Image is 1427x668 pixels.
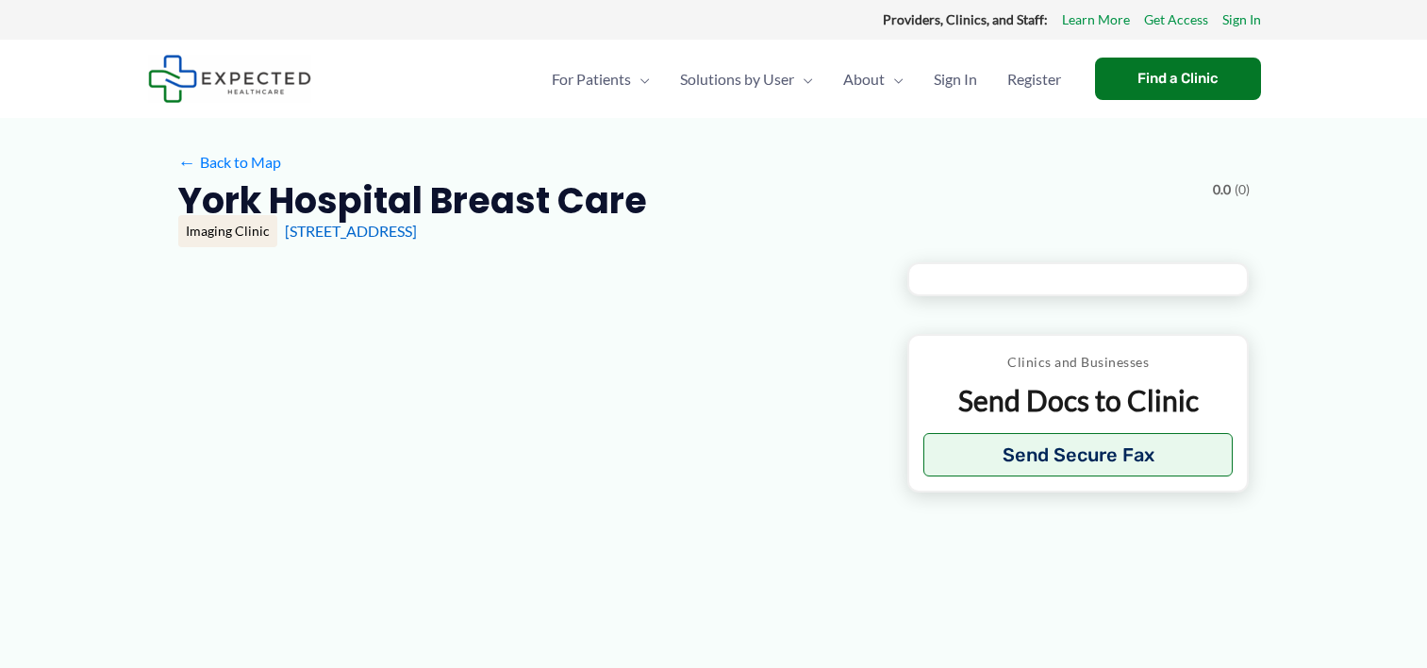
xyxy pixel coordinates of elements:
[631,46,650,112] span: Menu Toggle
[537,46,1076,112] nav: Primary Site Navigation
[883,11,1048,27] strong: Providers, Clinics, and Staff:
[1222,8,1261,32] a: Sign In
[843,46,885,112] span: About
[794,46,813,112] span: Menu Toggle
[178,177,647,224] h2: York Hospital Breast Care
[537,46,665,112] a: For PatientsMenu Toggle
[665,46,828,112] a: Solutions by UserMenu Toggle
[934,46,977,112] span: Sign In
[1235,177,1250,202] span: (0)
[1095,58,1261,100] a: Find a Clinic
[1213,177,1231,202] span: 0.0
[992,46,1076,112] a: Register
[680,46,794,112] span: Solutions by User
[1007,46,1061,112] span: Register
[1062,8,1130,32] a: Learn More
[828,46,919,112] a: AboutMenu Toggle
[148,55,311,103] img: Expected Healthcare Logo - side, dark font, small
[1144,8,1208,32] a: Get Access
[885,46,904,112] span: Menu Toggle
[919,46,992,112] a: Sign In
[285,222,417,240] a: [STREET_ADDRESS]
[923,350,1234,375] p: Clinics and Businesses
[178,153,196,171] span: ←
[923,433,1234,476] button: Send Secure Fax
[552,46,631,112] span: For Patients
[923,382,1234,419] p: Send Docs to Clinic
[178,215,277,247] div: Imaging Clinic
[178,148,281,176] a: ←Back to Map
